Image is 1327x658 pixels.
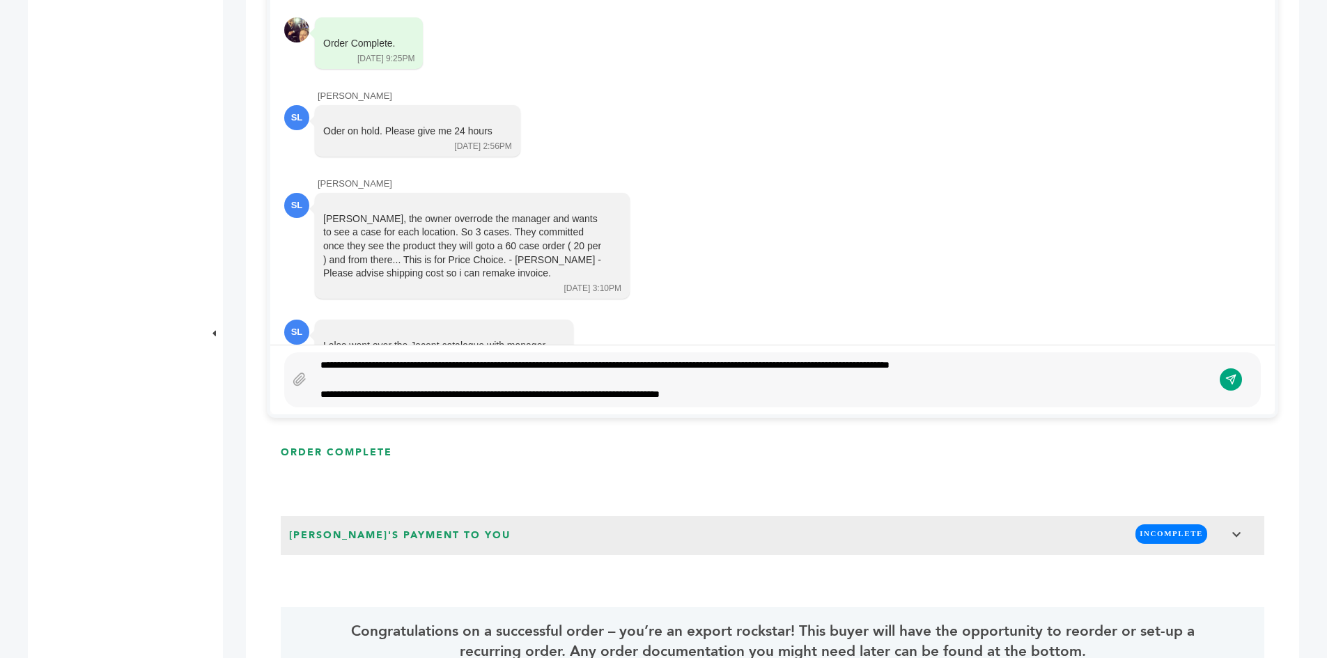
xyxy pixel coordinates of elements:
span: [PERSON_NAME]'s Payment to You [285,524,515,547]
div: SL [284,105,309,130]
span: INCOMPLETE [1135,524,1207,543]
div: Order Complete. [323,37,395,51]
div: [PERSON_NAME] [318,90,1261,102]
div: SL [284,320,309,345]
div: [DATE] 2:56PM [454,141,511,152]
div: [PERSON_NAME], the owner overrode the manager and wants to see a case for each location. So 3 cas... [323,212,602,281]
div: [DATE] 3:10PM [564,283,621,295]
div: I also went over the Jacent catalogue with manager [323,339,545,353]
div: SL [284,193,309,218]
div: [DATE] 9:25PM [357,53,414,65]
div: Oder on hold. Please give me 24 hours [323,125,492,139]
h3: ORDER COMPLETE [281,446,392,460]
div: [PERSON_NAME] [318,178,1261,190]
